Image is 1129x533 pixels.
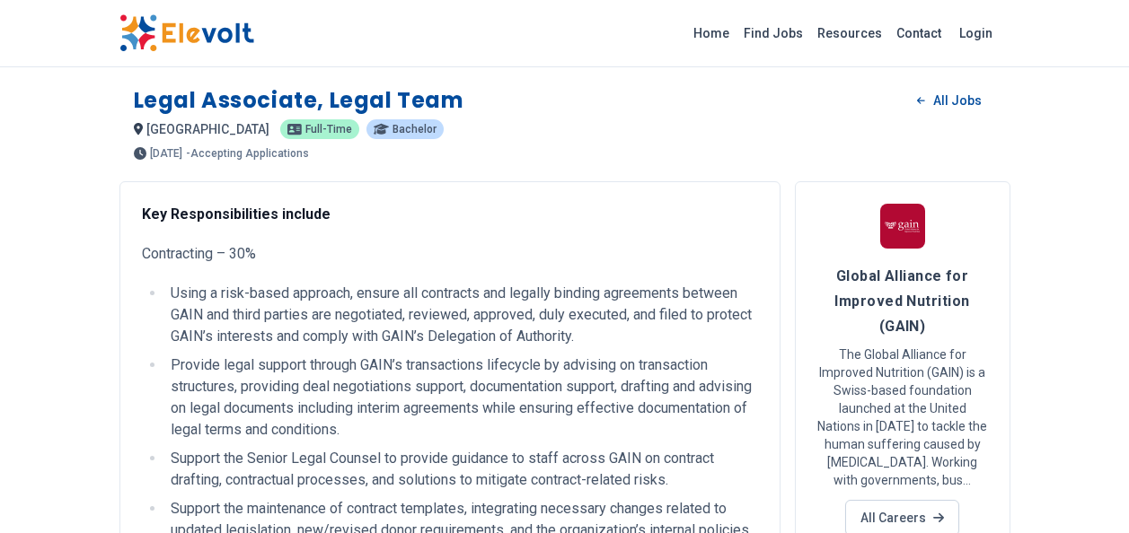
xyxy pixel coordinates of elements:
span: Full-time [305,124,352,135]
li: Using a risk-based approach, ensure all contracts and legally binding agreements between GAIN and... [165,283,758,347]
span: [GEOGRAPHIC_DATA] [146,122,269,136]
a: Contact [889,19,948,48]
span: Bachelor [393,124,437,135]
p: The Global Alliance for Improved Nutrition (GAIN) is a Swiss-based foundation launched at the Uni... [817,345,988,489]
li: Provide legal support through GAIN’s transactions lifecycle by advising on transaction structures... [165,354,758,441]
img: Global Alliance for Improved Nutrition (GAIN) [880,204,925,249]
span: [DATE] [150,148,182,159]
li: Support the Senior Legal Counsel to provide guidance to staff across GAIN on contract drafting, c... [165,448,758,491]
img: Elevolt [119,14,254,52]
a: Login [948,15,1003,51]
span: Global Alliance for Improved Nutrition (GAIN) [834,267,969,335]
p: Contracting – 30% [142,243,758,265]
a: All Jobs [903,87,995,114]
a: Home [686,19,736,48]
a: Find Jobs [736,19,810,48]
h1: Legal Associate, Legal Team [134,86,464,115]
strong: Key Responsibilities include [142,205,331,223]
a: Resources [810,19,889,48]
p: - Accepting Applications [186,148,309,159]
